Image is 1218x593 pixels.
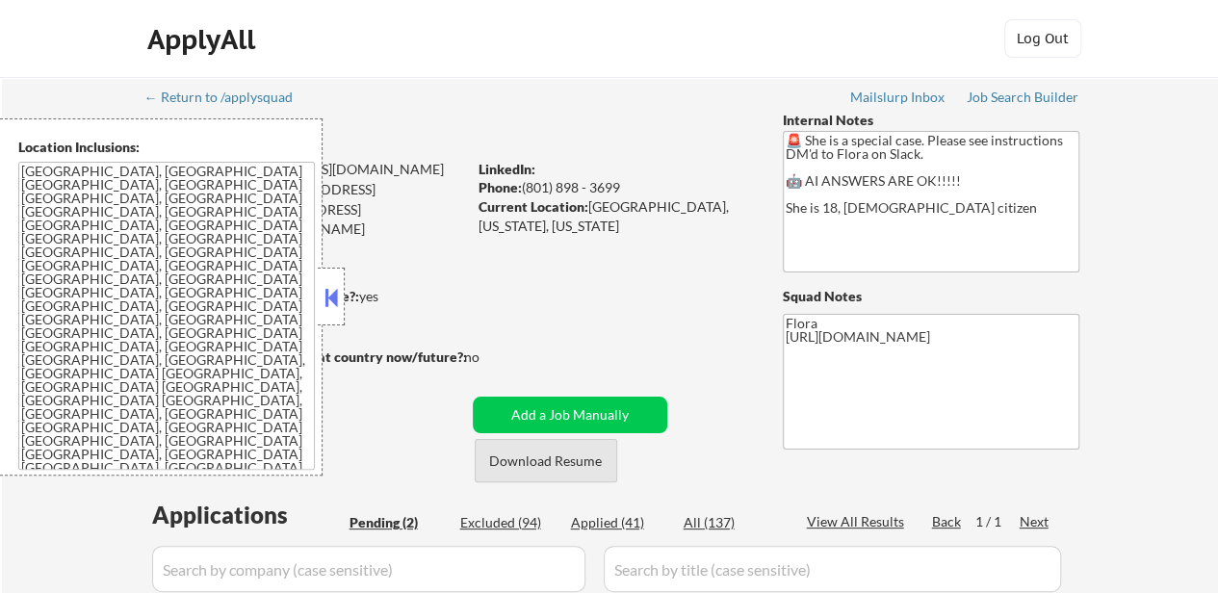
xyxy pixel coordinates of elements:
button: Add a Job Manually [473,397,667,433]
button: Download Resume [475,439,617,482]
strong: LinkedIn: [479,161,535,177]
strong: Current Location: [479,198,588,215]
div: Applications [152,503,343,527]
div: Pending (2) [350,513,446,532]
a: ← Return to /applysquad [144,90,311,109]
a: Job Search Builder [967,90,1079,109]
div: View All Results [807,512,910,531]
a: Mailslurp Inbox [850,90,946,109]
strong: Phone: [479,179,522,195]
div: All (137) [684,513,780,532]
div: Internal Notes [783,111,1079,130]
div: Location Inclusions: [18,138,315,157]
div: Back [932,512,963,531]
input: Search by company (case sensitive) [152,546,585,592]
div: 1 / 1 [975,512,1020,531]
div: Next [1020,512,1050,531]
div: Excluded (94) [460,513,557,532]
div: ← Return to /applysquad [144,90,311,104]
div: (801) 898 - 3699 [479,178,751,197]
button: Log Out [1004,19,1081,58]
div: no [464,348,519,367]
div: [GEOGRAPHIC_DATA], [US_STATE], [US_STATE] [479,197,751,235]
input: Search by title (case sensitive) [604,546,1061,592]
div: Job Search Builder [967,90,1079,104]
div: Squad Notes [783,287,1079,306]
div: Applied (41) [571,513,667,532]
div: Mailslurp Inbox [850,90,946,104]
div: ApplyAll [147,23,261,56]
